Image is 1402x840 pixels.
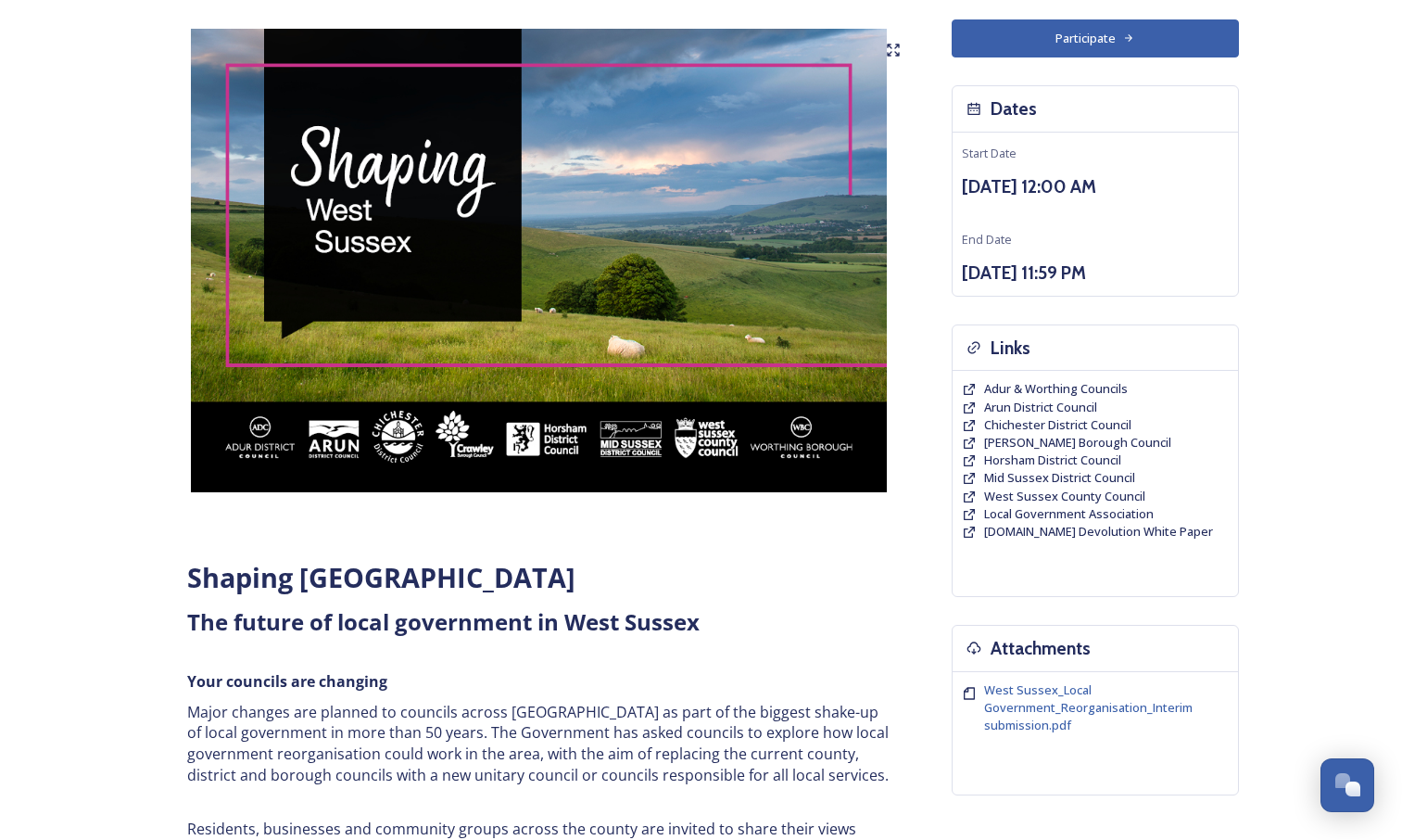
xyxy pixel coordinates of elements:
h3: Attachments [991,635,1091,662]
strong: The future of local government in West Sussex [187,606,700,637]
span: Local Government Association [984,505,1154,522]
h3: Links [991,335,1030,362]
a: West Sussex County Council [984,488,1145,505]
h3: Dates [991,95,1037,122]
button: Open Chat [1320,758,1374,812]
span: Arun District Council [984,399,1097,415]
a: Chichester District Council [984,416,1131,434]
span: West Sussex County Council [984,488,1145,504]
button: Participate [952,19,1239,57]
strong: Your councils are changing [187,671,387,692]
a: Local Government Association [984,505,1154,523]
a: Horsham District Council [984,452,1121,469]
p: Major changes are planned to councils across [GEOGRAPHIC_DATA] as part of the biggest shake-up of... [187,702,891,786]
a: Arun District Council [984,399,1097,416]
span: West Sussex_Local Government_Reorganisation_Interim submission.pdf [984,681,1193,733]
h3: [DATE] 12:00 AM [962,173,1229,200]
span: Adur & Worthing Councils [984,380,1128,397]
span: Chichester District Council [984,416,1131,433]
span: Start Date [962,145,1017,161]
span: [PERSON_NAME] Borough Council [984,434,1171,451]
span: Horsham District Council [984,452,1121,468]
a: [DOMAIN_NAME] Devolution White Paper [984,523,1213,541]
a: Adur & Worthing Councils [984,380,1128,398]
strong: Shaping [GEOGRAPHIC_DATA] [187,559,575,595]
a: [PERSON_NAME] Borough Council [984,434,1171,452]
a: Mid Sussex District Council [984,469,1135,487]
h3: [DATE] 11:59 PM [962,260,1229,286]
span: [DOMAIN_NAME] Devolution White Paper [984,523,1213,540]
span: End Date [962,231,1012,248]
